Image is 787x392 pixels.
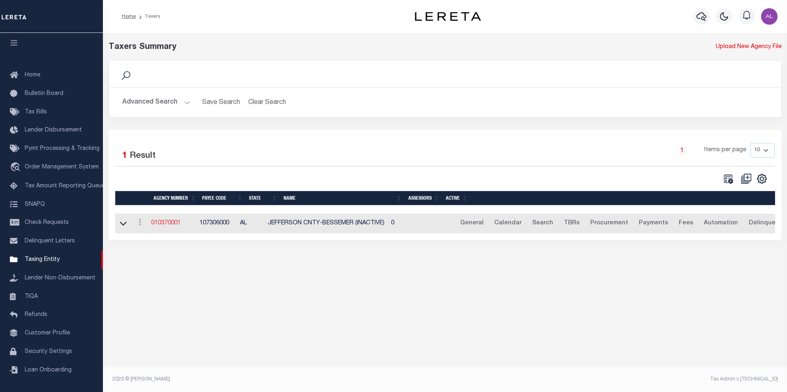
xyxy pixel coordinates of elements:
[25,72,40,78] span: Home
[716,43,782,52] a: Upload New Agency File
[761,8,778,25] img: svg+xml;base64,PHN2ZyB4bWxucz0iaHR0cDovL3d3dy53My5vcmcvMjAwMC9zdmciIHBvaW50ZXItZXZlbnRzPSJub25lIi...
[25,164,99,170] span: Order Management System
[388,214,425,234] td: 0
[122,95,191,111] button: Advanced Search
[25,293,38,299] span: TIQA
[25,220,69,226] span: Check Requests
[280,191,405,205] th: Name: activate to sort column ascending
[150,191,199,205] th: Agency Number: activate to sort column ascending
[109,41,610,53] div: Taxers Summary
[25,312,47,318] span: Refunds
[25,238,75,244] span: Delinquent Letters
[25,367,72,373] span: Loan Onboarding
[456,217,487,230] a: General
[675,217,697,230] a: Fees
[25,201,45,207] span: SNAPQ
[700,217,742,230] a: Automation
[122,14,136,19] a: Home
[451,376,778,383] div: Tax Admin v.[TECHNICAL_ID]
[529,217,557,230] a: Search
[25,109,47,115] span: Tax Bills
[25,257,60,263] span: Taxing Entity
[10,162,23,173] i: travel_explore
[151,220,181,226] a: 010370001
[560,217,583,230] a: TBRs
[25,91,63,97] span: Bulletin Board
[246,191,280,205] th: State: activate to sort column ascending
[197,95,245,111] button: Save Search
[587,217,632,230] a: Procurement
[415,12,481,21] img: logo-dark.svg
[491,217,525,230] a: Calendar
[25,330,70,336] span: Customer Profile
[136,13,161,20] li: Taxers
[265,214,388,234] td: JEFFERSON CNTY-BESSEMER (INACTIVE)
[25,349,72,355] span: Security Settings
[25,146,100,152] span: Pymt Processing & Tracking
[25,275,95,281] span: Lender Non-Disbursement
[196,214,237,234] td: 107306000
[405,191,442,205] th: Assessors: activate to sort column ascending
[245,95,290,111] button: Clear Search
[199,191,246,205] th: Payee Code: activate to sort column ascending
[25,127,82,133] span: Lender Disbursement
[25,183,105,189] span: Tax Amount Reporting Queue
[106,376,445,383] div: 2025 © [PERSON_NAME].
[678,146,687,155] a: 1
[130,150,156,163] label: Result
[122,152,127,160] span: 1
[237,214,265,234] td: AL
[635,217,672,230] a: Payments
[704,146,746,155] span: Items per page
[442,191,470,205] th: Active: activate to sort column ascending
